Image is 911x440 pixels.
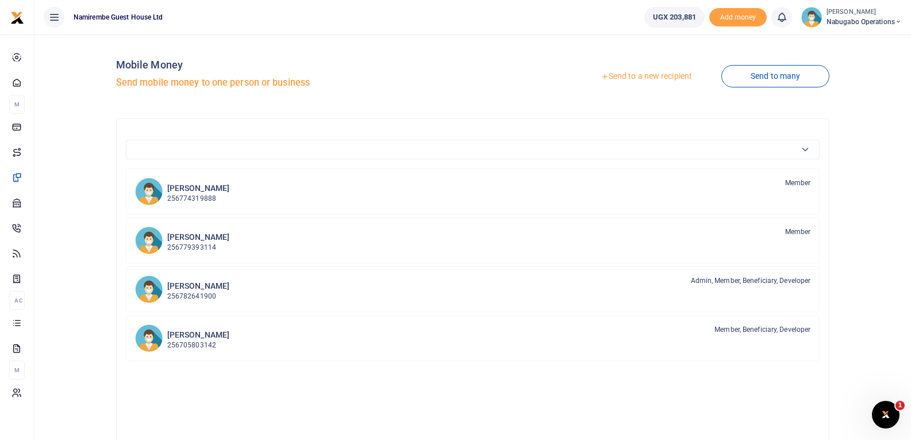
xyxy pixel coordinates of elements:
[785,227,811,237] span: Member
[126,315,820,361] a: JM [PERSON_NAME] 256705803142 Member, Beneficiary, Developer
[167,232,229,242] h6: [PERSON_NAME]
[709,8,767,27] li: Toup your wallet
[714,324,810,335] span: Member, Beneficiary, Developer
[167,281,229,291] h6: [PERSON_NAME]
[644,7,705,28] a: UGX 203,881
[167,340,229,351] p: 256705803142
[653,12,696,23] span: UGX 203,881
[872,401,900,428] iframe: Intercom live chat
[691,276,811,286] span: Admin, Member, Beneficiary, Developer
[709,8,767,27] span: Add money
[126,217,820,263] a: WWr [PERSON_NAME] 256779393114 Member
[167,330,229,340] h6: [PERSON_NAME]
[116,77,468,89] h5: Send mobile money to one person or business
[167,193,229,204] p: 256774319888
[9,291,25,310] li: Ac
[571,66,721,87] a: Send to a new recipient
[640,7,709,28] li: Wallet ballance
[10,13,24,21] a: logo-small logo-large logo-large
[895,401,905,410] span: 1
[9,361,25,380] li: M
[827,17,902,27] span: Nabugabo operations
[167,183,229,193] h6: [PERSON_NAME]
[126,266,820,312] a: BN [PERSON_NAME] 256782641900 Admin, Member, Beneficiary, Developer
[135,178,163,205] img: PK
[69,12,168,22] span: Namirembe Guest House Ltd
[801,7,902,28] a: profile-user [PERSON_NAME] Nabugabo operations
[167,291,229,302] p: 256782641900
[801,7,822,28] img: profile-user
[785,178,811,188] span: Member
[135,324,163,352] img: JM
[135,276,163,303] img: BN
[721,65,829,87] a: Send to many
[126,169,820,215] a: PK [PERSON_NAME] 256774319888 Member
[827,7,902,17] small: [PERSON_NAME]
[709,12,767,21] a: Add money
[10,11,24,25] img: logo-small
[135,227,163,254] img: WWr
[167,242,229,253] p: 256779393114
[9,95,25,114] li: M
[116,59,468,71] h4: Mobile Money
